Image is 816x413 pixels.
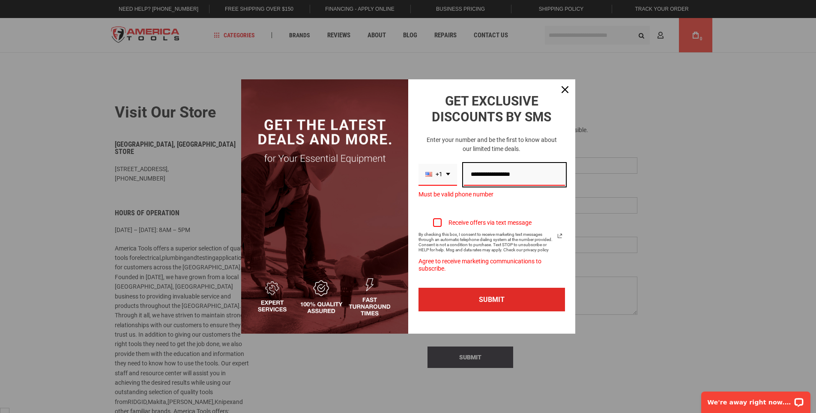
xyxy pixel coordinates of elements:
iframe: LiveChat chat widget [696,386,816,413]
div: Must be valid phone number [418,186,565,203]
div: Receive offers via text message [448,219,532,226]
p: Enter your number and be the first to know about [418,136,565,145]
div: Agree to receive marketing communications to subscribe. [418,253,565,277]
span: +1 [436,171,442,178]
p: our limited time deals. [418,145,565,154]
strong: GET EXCLUSIVE DISCOUNTS BY SMS [432,93,551,125]
svg: close icon [562,86,568,93]
svg: link icon [555,231,565,241]
button: SUBMIT [418,288,565,311]
span: By checking this box, I consent to receive marketing text messages through an automatic telephone... [418,232,555,253]
svg: dropdown arrow [446,173,450,175]
a: Read our Privacy Policy [555,231,565,241]
input: Phone number field [464,164,565,186]
div: Phone number prefix [418,164,457,186]
button: Close [555,79,575,100]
